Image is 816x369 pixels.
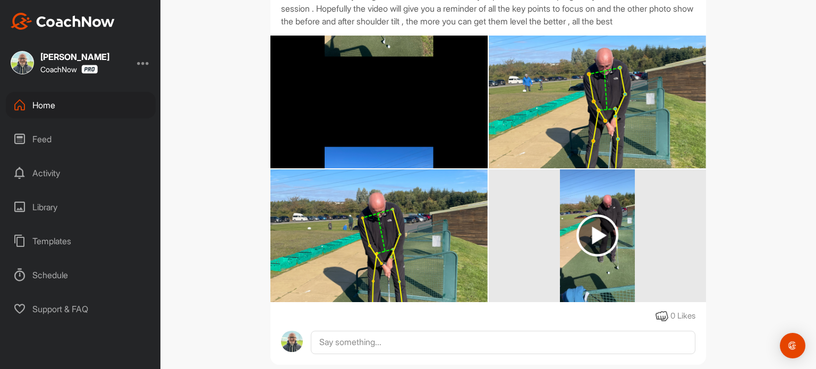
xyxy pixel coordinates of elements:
[281,331,303,353] img: avatar
[40,53,109,61] div: [PERSON_NAME]
[6,126,156,152] div: Feed
[11,13,115,30] img: CoachNow
[6,296,156,322] div: Support & FAQ
[40,65,98,74] div: CoachNow
[6,228,156,254] div: Templates
[6,92,156,118] div: Home
[560,169,635,302] img: media
[576,214,618,256] img: play
[11,51,34,74] img: square_681050113df91fe6a5b55a9a3bcde791.jpg
[6,262,156,288] div: Schedule
[81,65,98,74] img: CoachNow Pro
[670,310,695,322] div: 0 Likes
[6,194,156,220] div: Library
[780,333,805,358] div: Open Intercom Messenger
[6,160,156,186] div: Activity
